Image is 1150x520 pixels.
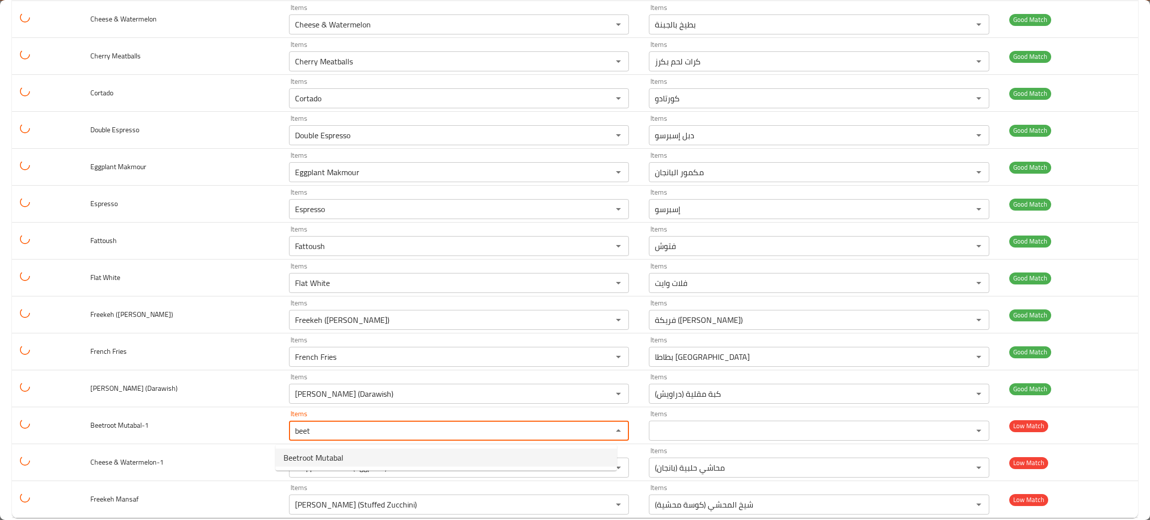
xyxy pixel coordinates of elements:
[1009,88,1051,99] span: Good Match
[611,54,625,68] button: Open
[90,123,139,136] span: Double Espresso
[972,498,986,512] button: Open
[611,461,625,475] button: Open
[90,382,178,395] span: [PERSON_NAME] (Darawish)
[972,313,986,327] button: Open
[611,165,625,179] button: Open
[611,17,625,31] button: Open
[90,234,117,247] span: Fattoush
[972,239,986,253] button: Open
[611,239,625,253] button: Open
[1009,125,1051,136] span: Good Match
[972,128,986,142] button: Open
[611,350,625,364] button: Open
[972,461,986,475] button: Open
[90,86,113,99] span: Cortado
[972,202,986,216] button: Open
[90,456,164,469] span: Cheese & Watermelon-1
[611,91,625,105] button: Open
[284,452,343,464] span: Beetroot Mutabal
[972,17,986,31] button: Open
[972,276,986,290] button: Open
[1009,14,1051,25] span: Good Match
[1009,420,1048,432] span: Low Match
[90,12,157,25] span: Cheese & Watermelon
[1009,346,1051,358] span: Good Match
[972,165,986,179] button: Open
[90,271,120,284] span: Flat White
[1009,494,1048,506] span: Low Match
[972,54,986,68] button: Open
[90,419,149,432] span: Beetroot Mutabal-1
[972,424,986,438] button: Open
[1009,272,1051,284] span: Good Match
[611,498,625,512] button: Open
[90,49,141,62] span: Cherry Meatballs
[972,350,986,364] button: Open
[90,197,118,210] span: Espresso
[90,345,127,358] span: French Fries
[90,493,139,506] span: Freekeh Mansaf
[1009,457,1048,469] span: Low Match
[611,424,625,438] button: Close
[1009,309,1051,321] span: Good Match
[1009,162,1051,173] span: Good Match
[90,160,146,173] span: Eggplant Makmour
[972,91,986,105] button: Open
[1009,199,1051,210] span: Good Match
[1009,51,1051,62] span: Good Match
[1009,236,1051,247] span: Good Match
[611,128,625,142] button: Open
[611,387,625,401] button: Open
[611,202,625,216] button: Open
[1009,383,1051,395] span: Good Match
[90,308,173,321] span: Freekeh ([PERSON_NAME])
[972,387,986,401] button: Open
[611,276,625,290] button: Open
[611,313,625,327] button: Open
